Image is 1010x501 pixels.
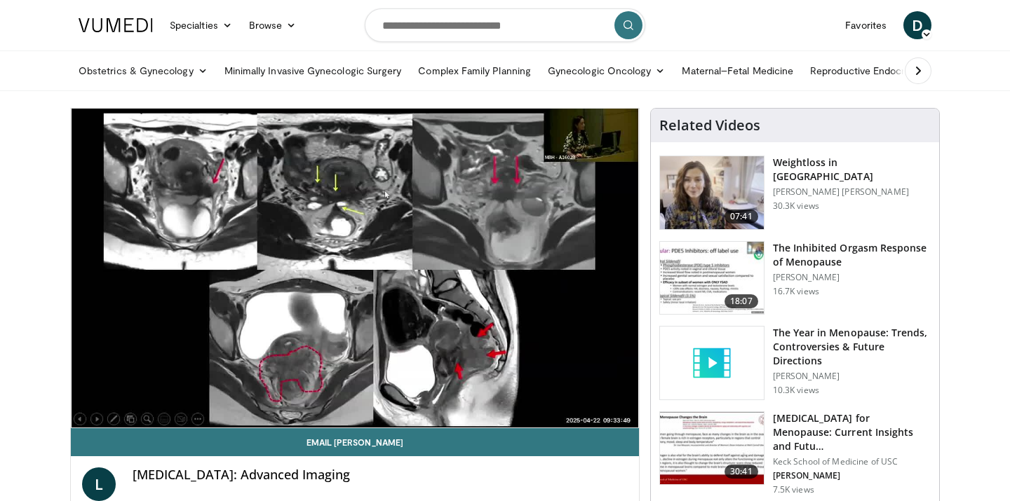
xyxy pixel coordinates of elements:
a: Minimally Invasive Gynecologic Surgery [216,57,410,85]
a: Favorites [837,11,895,39]
img: 47271b8a-94f4-49c8-b914-2a3d3af03a9e.150x105_q85_crop-smart_upscale.jpg [660,412,764,485]
span: 30:41 [725,465,758,479]
h4: Related Videos [659,117,760,134]
p: 30.3K views [773,200,819,212]
input: Search topics, interventions [365,8,645,42]
a: Maternal–Fetal Medicine [673,57,802,85]
p: [PERSON_NAME] [PERSON_NAME] [773,186,931,198]
a: Browse [241,11,305,39]
a: 07:41 Weightloss in [GEOGRAPHIC_DATA] [PERSON_NAME] [PERSON_NAME] 30.3K views [659,156,931,230]
img: VuMedi Logo [79,18,153,32]
a: 30:41 [MEDICAL_DATA] for Menopause: Current Insights and Futu… Keck School of Medicine of USC [PE... [659,411,931,495]
h3: The Inhibited Orgasm Response of Menopause [773,241,931,269]
a: The Year in Menopause: Trends, Controversies & Future Directions [PERSON_NAME] 10.3K views [659,326,931,400]
h3: Weightloss in [GEOGRAPHIC_DATA] [773,156,931,184]
p: 16.7K views [773,286,819,297]
a: Complex Family Planning [410,57,539,85]
span: 18:07 [725,294,758,308]
a: Obstetrics & Gynecology [70,57,216,85]
a: 18:07 The Inhibited Orgasm Response of Menopause [PERSON_NAME] 16.7K views [659,241,931,315]
a: Specialties [161,11,241,39]
span: 07:41 [725,210,758,224]
img: 283c0f17-5e2d-42ba-a87c-168d447cdba4.150x105_q85_crop-smart_upscale.jpg [660,242,764,315]
p: [PERSON_NAME] [773,272,931,283]
a: Email [PERSON_NAME] [71,428,639,456]
a: L [82,467,116,501]
h3: [MEDICAL_DATA] for Menopause: Current Insights and Futu… [773,411,931,453]
h4: [MEDICAL_DATA]: Advanced Imaging [133,467,628,483]
img: video_placeholder_short.svg [660,327,764,399]
a: D [903,11,931,39]
video-js: Video Player [71,109,639,428]
a: Gynecologic Oncology [539,57,673,85]
p: 7.5K views [773,484,814,495]
img: 9983fed1-7565-45be-8934-aef1103ce6e2.150x105_q85_crop-smart_upscale.jpg [660,156,764,229]
p: [PERSON_NAME] [773,470,931,481]
p: 10.3K views [773,385,819,396]
p: Keck School of Medicine of USC [773,456,931,467]
p: [PERSON_NAME] [773,371,931,382]
h3: The Year in Menopause: Trends, Controversies & Future Directions [773,326,931,368]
